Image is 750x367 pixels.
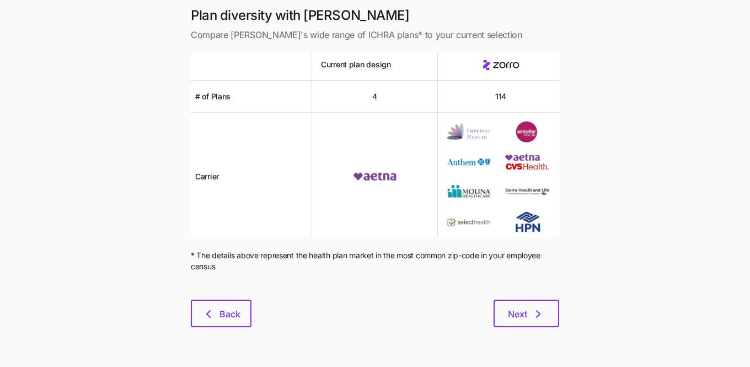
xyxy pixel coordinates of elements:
span: 4 [372,91,377,102]
span: Carrier [195,171,219,182]
img: Carrier [505,211,549,232]
h1: Plan diversity with [PERSON_NAME] [191,7,559,24]
img: Carrier [447,181,491,202]
span: 114 [495,91,506,102]
img: Carrier [505,121,549,142]
span: Back [219,307,240,321]
img: Carrier [353,166,397,187]
img: Carrier [505,181,549,202]
img: Carrier [447,151,491,172]
img: Carrier [447,211,491,232]
img: Carrier [505,151,549,172]
span: # of Plans [195,91,231,102]
span: Current plan design [321,59,391,70]
img: Carrier [447,121,491,142]
button: Next [494,300,559,327]
span: Next [508,307,527,321]
button: Back [191,300,251,327]
span: * The details above represent the health plan market in the most common zip-code in your employee... [191,250,559,273]
span: Compare [PERSON_NAME]'s wide range of ICHRA plans* to your current selection [191,28,559,42]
